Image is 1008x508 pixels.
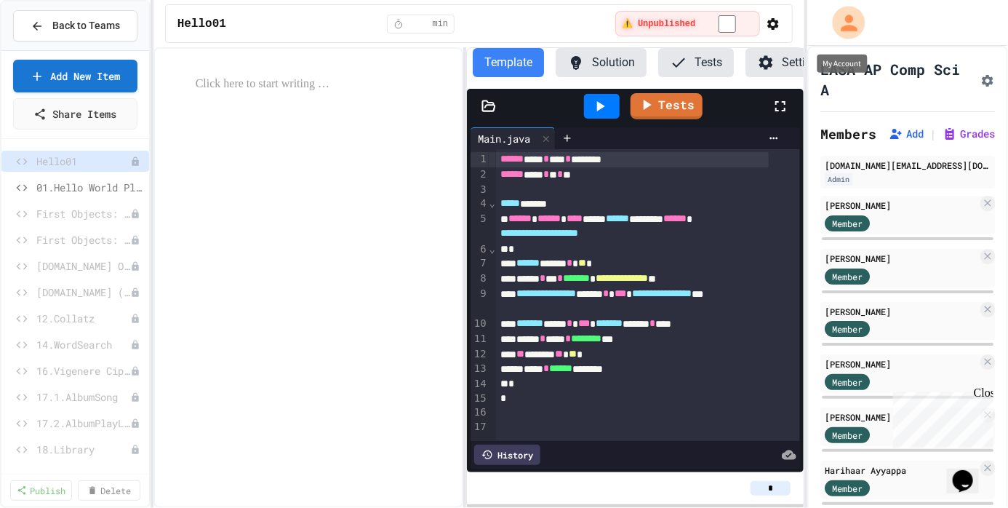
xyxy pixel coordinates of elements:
[6,6,100,92] div: Chat with us now!Close
[817,55,868,73] div: My Account
[130,445,140,455] div: Unpublished
[36,442,130,457] span: 18.Library
[832,322,863,336] span: Member
[130,156,140,167] div: Unpublished
[10,480,72,501] a: Publish
[947,450,993,493] iframe: chat widget
[36,337,130,352] span: 14.WordSearch
[887,386,993,448] iframe: chat widget
[130,340,140,350] div: Unpublished
[622,18,695,30] span: ⚠️ Unpublished
[13,60,137,92] a: Add New Item
[471,392,489,406] div: 15
[929,125,937,143] span: |
[471,362,489,377] div: 13
[658,48,734,77] button: Tests
[471,242,489,257] div: 6
[825,252,977,265] div: [PERSON_NAME]
[471,256,489,271] div: 7
[471,127,556,149] div: Main.java
[130,418,140,429] div: Unpublished
[52,18,120,33] span: Back to Teams
[745,48,836,77] button: Settings
[943,127,995,141] button: Grades
[832,270,863,283] span: Member
[130,209,140,219] div: Unpublished
[13,98,137,130] a: Share Items
[471,287,489,317] div: 9
[36,180,143,195] span: 01.Hello World Plus
[825,305,977,318] div: [PERSON_NAME]
[36,468,130,483] span: Lab: Hearts Part 1 w/IO Test
[36,285,130,300] span: [DOMAIN_NAME] (v3)
[825,199,977,212] div: [PERSON_NAME]
[471,405,489,420] div: 16
[13,10,137,41] button: Back to Teams
[615,11,760,36] div: ⚠️ Students cannot see this content! Click the toggle to publish it and make it visible to your c...
[36,206,130,221] span: First Objects: Book
[36,232,130,247] span: First Objects: StudentID
[471,317,489,332] div: 10
[980,71,995,88] button: Assignment Settings
[471,212,489,242] div: 5
[471,420,489,434] div: 17
[78,480,140,501] a: Delete
[825,159,991,172] div: [DOMAIN_NAME][EMAIL_ADDRESS][DOMAIN_NAME]
[36,389,130,405] span: 17.1.AlbumSong
[832,376,863,389] span: Member
[36,416,130,431] span: 17.2.AlbumPlayList
[36,363,130,378] span: 16.Vigenere Cipher
[556,48,647,77] button: Solution
[825,464,977,477] div: Harihaar Ayyappa
[130,261,140,271] div: Unpublished
[471,347,489,362] div: 12
[631,93,703,119] a: Tests
[474,445,540,465] div: History
[825,410,977,424] div: [PERSON_NAME]
[130,392,140,402] div: Unpublished
[473,48,544,77] button: Template
[471,271,489,287] div: 8
[889,127,924,141] button: Add
[832,217,863,230] span: Member
[832,429,863,442] span: Member
[471,332,489,347] div: 11
[820,124,876,144] h2: Members
[832,482,863,495] span: Member
[471,152,489,167] div: 1
[471,377,489,392] div: 14
[36,258,130,274] span: [DOMAIN_NAME] Order Colors
[130,366,140,376] div: Unpublished
[36,311,130,326] span: 12.Collatz
[471,183,489,197] div: 3
[130,287,140,298] div: Unpublished
[433,18,449,30] span: min
[814,1,871,44] div: My Account
[825,173,852,186] div: Admin
[177,15,226,33] span: Hello01
[825,357,977,370] div: [PERSON_NAME]
[36,154,130,169] span: Hello01
[130,314,140,324] div: Unpublished
[701,15,753,33] input: publish toggle
[471,131,537,146] div: Main.java
[489,243,496,255] span: Fold line
[820,59,975,100] h1: LASA AP Comp Sci A
[489,197,496,209] span: Fold line
[130,235,140,245] div: Unpublished
[471,197,489,212] div: 4
[471,167,489,183] div: 2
